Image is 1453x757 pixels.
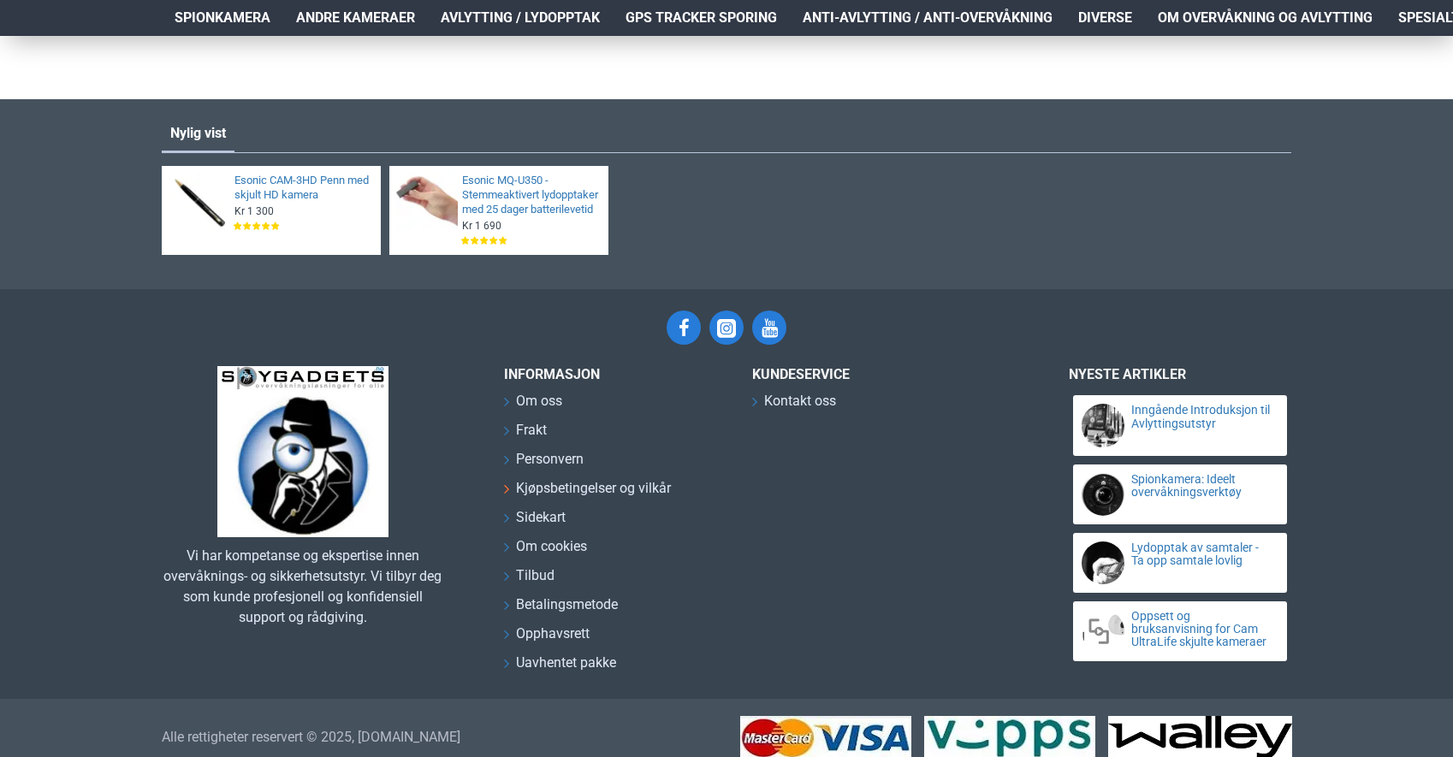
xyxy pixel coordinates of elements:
span: Avlytting / Lydopptak [441,8,600,28]
span: Frakt [516,420,547,441]
span: Diverse [1078,8,1132,28]
a: Esonic MQ-U350 - Stemmeaktivert lydopptaker med 25 dager batterilevetid [462,174,598,217]
div: Vi har kompetanse og ekspertise innen overvåknings- og sikkerhetsutstyr. Vi tilbyr deg som kunde ... [162,546,444,628]
span: Uavhentet pakke [516,653,616,673]
a: Alle rettigheter reservert © 2025, [DOMAIN_NAME] [162,727,460,748]
span: Kr 1 300 [234,204,274,218]
a: Nylig vist [162,116,234,151]
a: Oppsett og bruksanvisning for Cam UltraLife skjulte kameraer [1131,610,1272,649]
span: Om oss [516,391,562,411]
span: Om overvåkning og avlytting [1158,8,1373,28]
span: Anti-avlytting / Anti-overvåkning [803,8,1053,28]
span: Betalingsmetode [516,594,618,615]
span: Sidekart [516,507,566,528]
a: Lydopptak av samtaler - Ta opp samtale lovlig [1131,541,1272,568]
img: SpyGadgets.no [217,366,388,537]
h3: INFORMASJON [504,366,726,382]
a: Inngående Introduksjon til Avlyttingsutstyr [1131,404,1272,430]
a: Personvern [504,449,584,478]
a: Esonic CAM-3HD Penn med skjult HD kamera [234,174,371,203]
h3: Kundeservice [752,366,1009,382]
span: Kr 1 690 [462,219,501,233]
span: GPS Tracker Sporing [626,8,777,28]
span: Personvern [516,449,584,470]
span: Andre kameraer [296,8,415,28]
span: Om cookies [516,536,587,557]
a: Frakt [504,420,547,449]
span: Kontakt oss [764,391,836,411]
span: Kjøpsbetingelser og vilkår [516,478,671,499]
img: Esonic MQ-U350 - Stemmeaktivert lydopptaker med 25 dager batterilevetid [395,172,458,234]
a: Om cookies [504,536,587,565]
h3: Nyeste artikler [1069,366,1291,382]
span: Tilbud [516,565,555,586]
a: Uavhentet pakke [504,653,616,682]
a: Kontakt oss [752,391,836,420]
a: Opphavsrett [504,624,590,653]
a: Sidekart [504,507,566,536]
a: Tilbud [504,565,555,594]
span: Opphavsrett [516,624,590,644]
a: Kjøpsbetingelser og vilkår [504,478,671,507]
a: Betalingsmetode [504,594,618,624]
img: Esonic CAM-3HD Penn med skjult HD kamera [168,172,230,234]
span: Spionkamera [175,8,270,28]
a: Om oss [504,391,562,420]
a: Spionkamera: Ideelt overvåkningsverktøy [1131,473,1272,500]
